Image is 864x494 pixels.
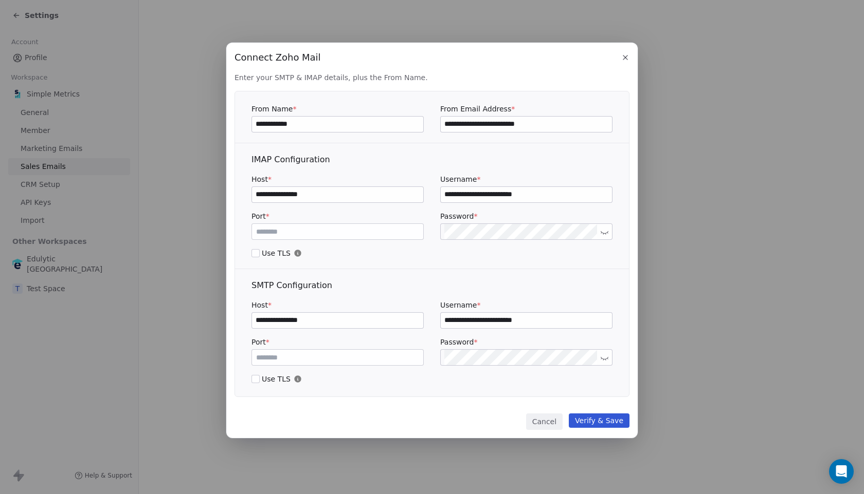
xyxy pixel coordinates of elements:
button: Use TLS [251,374,260,384]
span: Use TLS [251,374,613,384]
label: Password [440,211,613,221]
button: Verify & Save [569,413,629,428]
label: Password [440,337,613,347]
span: Enter your SMTP & IMAP details, plus the From Name. [235,72,629,83]
div: SMTP Configuration [251,279,613,292]
label: Username [440,300,613,310]
label: Port [251,337,424,347]
label: Username [440,174,613,184]
label: Host [251,300,424,310]
div: IMAP Configuration [251,154,613,166]
span: Connect Zoho Mail [235,51,320,64]
label: Port [251,211,424,221]
span: Use TLS [251,248,613,258]
label: From Name [251,104,424,114]
label: Host [251,174,424,184]
button: Cancel [526,413,563,430]
label: From Email Address [440,104,613,114]
button: Use TLS [251,248,260,258]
